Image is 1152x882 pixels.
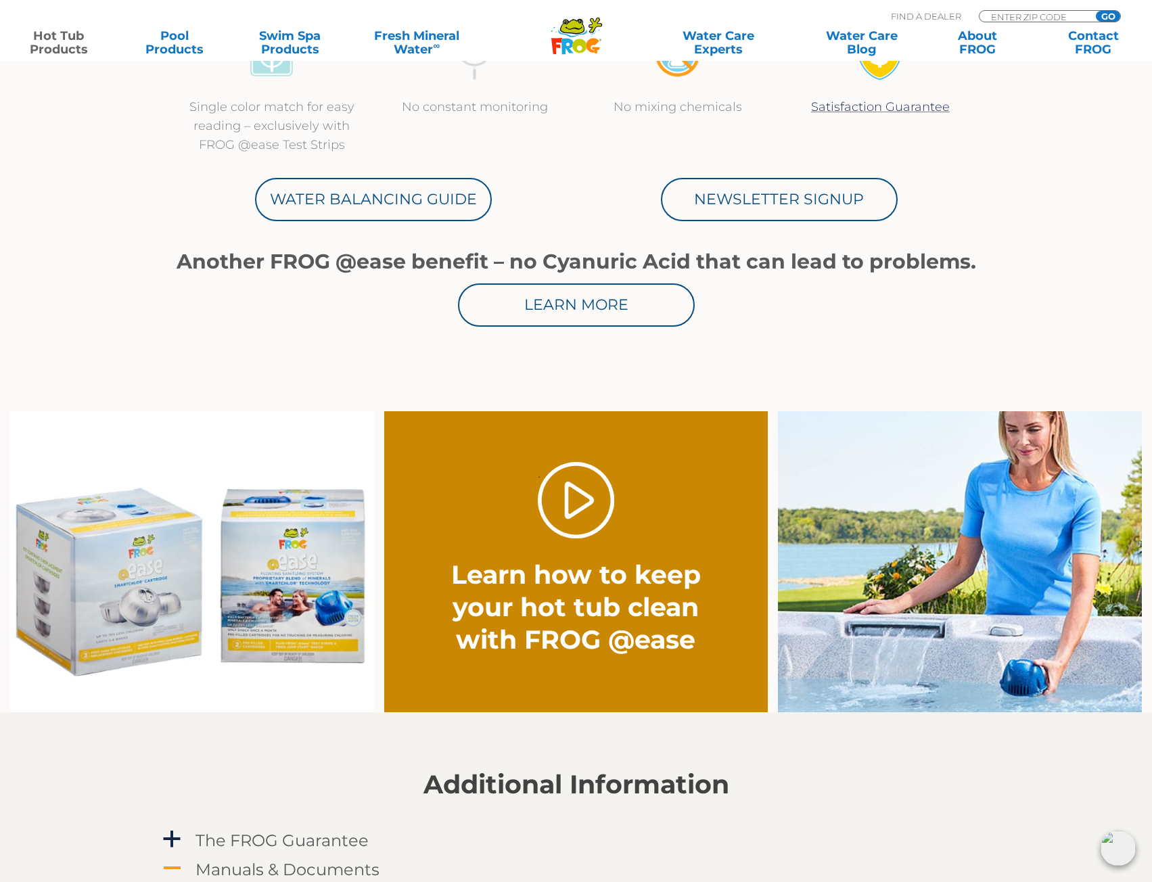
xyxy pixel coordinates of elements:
a: a The FROG Guarantee [160,828,992,853]
p: No constant monitoring [387,97,563,116]
a: Swim SpaProducts [245,29,335,56]
a: Water CareBlog [817,29,907,56]
a: Newsletter Signup [661,178,898,221]
span: a [162,829,182,850]
a: Water Balancing Guide [255,178,492,221]
p: Find A Dealer [891,10,961,22]
a: Water CareExperts [645,29,791,56]
input: Zip Code Form [990,11,1081,22]
a: Hot TubProducts [14,29,103,56]
h2: Learn how to keep your hot tub clean with FROG @ease [442,559,710,656]
img: openIcon [1101,831,1136,866]
h2: Additional Information [160,770,992,799]
span: A [162,858,182,879]
a: Satisfaction Guarantee [811,99,950,114]
a: A Manuals & Documents [160,857,992,882]
a: Learn More [458,283,695,327]
a: AboutFROG [933,29,1023,56]
sup: ∞ [433,40,440,51]
img: Ease Packaging [10,411,374,712]
a: Play Video [538,462,614,538]
h4: The FROG Guarantee [195,831,369,850]
a: PoolProducts [129,29,219,56]
a: ContactFROG [1049,29,1138,56]
img: fpo-flippin-frog-2 [778,411,1142,712]
input: GO [1096,11,1120,22]
p: Single color match for easy reading – exclusively with FROG @ease Test Strips [184,97,360,154]
h4: Manuals & Documents [195,860,379,879]
p: No mixing chemicals [590,97,766,116]
a: Fresh MineralWater∞ [361,29,473,56]
h1: Another FROG @ease benefit – no Cyanuric Acid that can lead to problems. [170,250,982,273]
